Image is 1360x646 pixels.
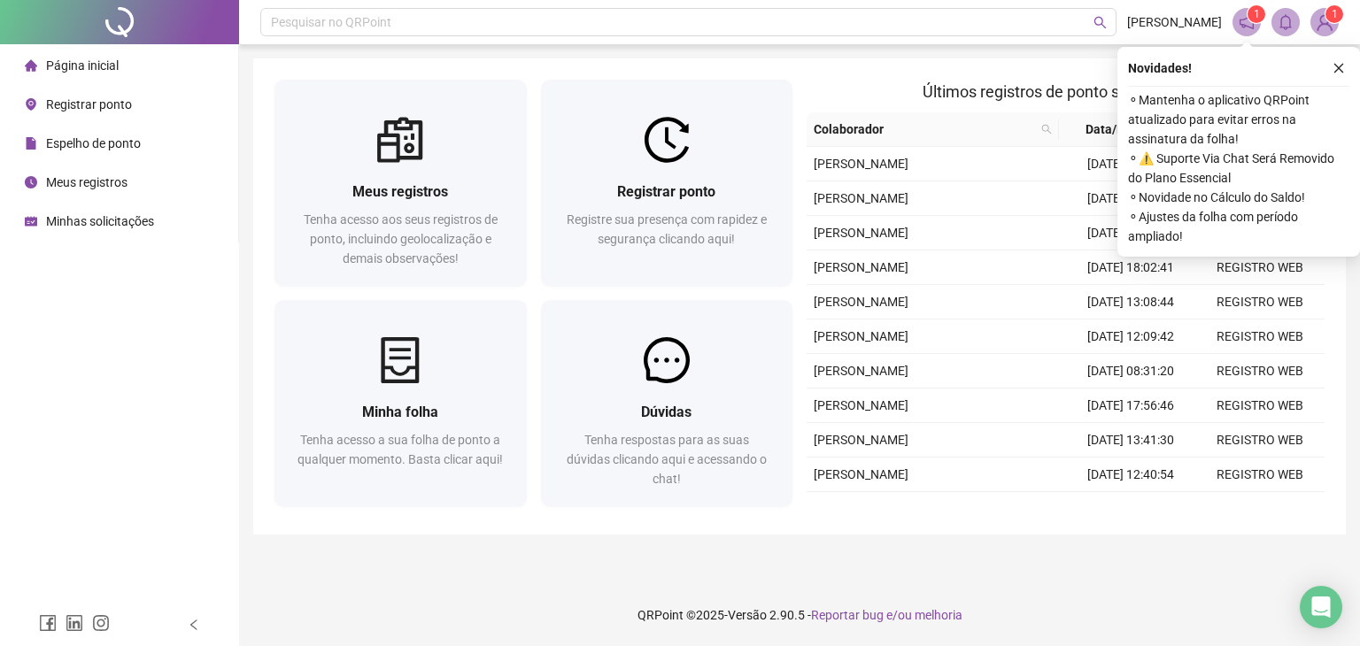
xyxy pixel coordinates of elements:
td: REGISTRO WEB [1195,458,1325,492]
img: 93212 [1311,9,1338,35]
span: ⚬ Mantenha o aplicativo QRPoint atualizado para evitar erros na assinatura da folha! [1128,90,1349,149]
span: ⚬ ⚠️ Suporte Via Chat Será Removido do Plano Essencial [1128,149,1349,188]
td: [DATE] 13:41:30 [1066,423,1195,458]
span: Minha folha [362,404,438,420]
span: facebook [39,614,57,632]
span: Últimos registros de ponto sincronizados [923,82,1209,101]
td: [DATE] 12:17:34 [1066,181,1195,216]
span: linkedin [66,614,83,632]
span: Meus registros [352,183,448,200]
span: Página inicial [46,58,119,73]
span: notification [1239,14,1255,30]
td: REGISTRO WEB [1195,285,1325,319]
td: [DATE] 18:02:41 [1066,250,1195,285]
span: Espelho de ponto [46,136,141,150]
span: Colaborador [814,119,1034,139]
a: Minha folhaTenha acesso a sua folha de ponto a qualquer momento. Basta clicar aqui! [274,300,527,506]
span: search [1038,116,1055,142]
span: Dúvidas [641,404,692,420]
span: Versão [728,608,767,622]
td: [DATE] 08:02:39 [1066,216,1195,250]
span: home [25,59,37,72]
td: [DATE] 12:09:42 [1066,319,1195,354]
span: Novidades ! [1128,58,1192,78]
td: REGISTRO WEB [1195,388,1325,423]
footer: QRPoint © 2025 - 2.90.5 - [239,584,1360,646]
span: Meus registros [46,175,127,189]
td: [DATE] 07:55:07 [1066,492,1195,527]
span: [PERSON_NAME] [814,191,908,205]
span: clock-circle [25,176,37,188]
span: Minhas solicitações [46,214,154,228]
span: [PERSON_NAME] [814,467,908,481]
span: bell [1278,14,1294,30]
span: [PERSON_NAME] [814,157,908,171]
span: Tenha acesso aos seus registros de ponto, incluindo geolocalização e demais observações! [304,212,498,265]
td: [DATE] 17:56:46 [1066,388,1195,423]
td: [DATE] 13:17:55 [1066,147,1195,181]
td: REGISTRO WEB [1195,423,1325,458]
sup: Atualize o seu contato no menu Meus Dados [1325,5,1343,23]
a: DúvidasTenha respostas para as suas dúvidas clicando aqui e acessando o chat! [541,300,793,506]
span: [PERSON_NAME] [814,398,908,412]
a: Registrar pontoRegistre sua presença com rapidez e segurança clicando aqui! [541,80,793,286]
span: [PERSON_NAME] [814,433,908,447]
span: [PERSON_NAME] [814,364,908,378]
span: 1 [1332,8,1338,20]
span: search [1093,16,1107,29]
span: Data/Hora [1066,119,1163,139]
span: Tenha acesso a sua folha de ponto a qualquer momento. Basta clicar aqui! [297,433,503,466]
span: left [188,619,200,631]
td: [DATE] 12:40:54 [1066,458,1195,492]
span: [PERSON_NAME] [814,260,908,274]
span: environment [25,98,37,111]
span: Registrar ponto [617,183,715,200]
span: instagram [92,614,110,632]
td: REGISTRO WEB [1195,250,1325,285]
td: REGISTRO WEB [1195,319,1325,354]
span: ⚬ Ajustes da folha com período ampliado! [1128,207,1349,246]
td: REGISTRO WEB [1195,354,1325,388]
span: search [1041,124,1052,135]
span: file [25,137,37,150]
span: ⚬ Novidade no Cálculo do Saldo! [1128,188,1349,207]
span: [PERSON_NAME] [1127,12,1222,32]
span: 1 [1254,8,1260,20]
span: [PERSON_NAME] [814,295,908,309]
span: Reportar bug e/ou melhoria [811,608,962,622]
th: Data/Hora [1059,112,1185,147]
span: Tenha respostas para as suas dúvidas clicando aqui e acessando o chat! [567,433,767,486]
span: Registre sua presença com rapidez e segurança clicando aqui! [567,212,767,246]
sup: 1 [1248,5,1265,23]
span: close [1333,62,1345,74]
td: [DATE] 13:08:44 [1066,285,1195,319]
span: [PERSON_NAME] [814,226,908,240]
span: [PERSON_NAME] [814,329,908,343]
td: REGISTRO WEB [1195,492,1325,527]
td: [DATE] 08:31:20 [1066,354,1195,388]
span: Registrar ponto [46,97,132,112]
a: Meus registrosTenha acesso aos seus registros de ponto, incluindo geolocalização e demais observa... [274,80,527,286]
div: Open Intercom Messenger [1300,586,1342,628]
span: schedule [25,215,37,227]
